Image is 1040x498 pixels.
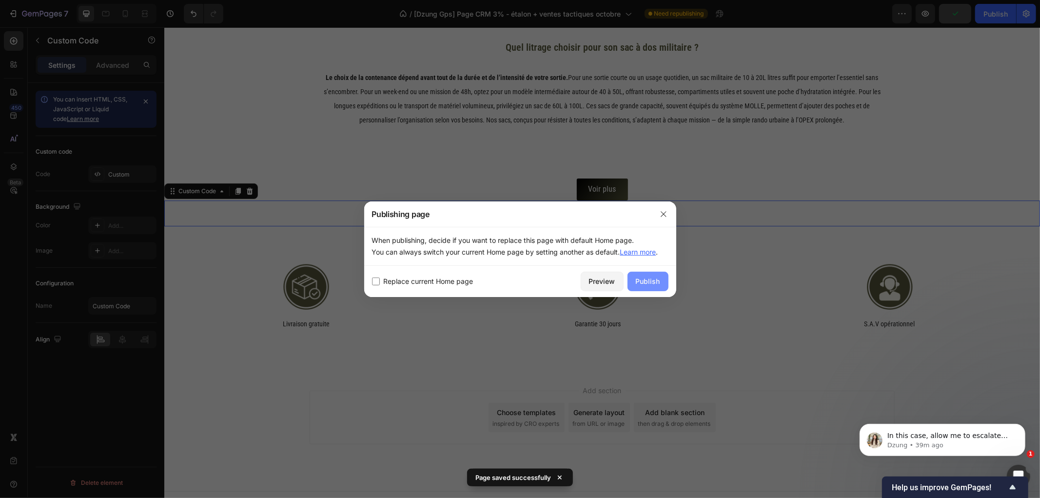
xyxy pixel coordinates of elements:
[118,293,165,300] span: Livraison gratuite
[412,151,464,173] button: <p>Voir plus</p>
[628,272,668,291] button: Publish
[12,159,54,168] div: Custom Code
[372,235,668,258] p: When publishing, decide if you want to replace this page with default Home page. You can always s...
[404,230,463,289] img: Garantie 30 jours. Etiquette de retour gratuite.
[424,155,452,169] p: Voir plus
[892,481,1019,493] button: Show survey - Help us improve GemPages!
[42,38,168,46] p: Message from Dzung, sent 39m ago
[475,473,551,482] p: Page saved successfully
[696,230,755,289] img: Service après-vente français, 7j/7.
[1007,465,1030,488] iframe: Intercom live chat
[410,380,461,390] div: Generate layout
[892,483,1007,492] span: Help us improve GemPages!
[42,28,166,114] span: In this case, allow me to escalate the issue to the Technical team for further checking. Kindly p...
[162,46,404,54] strong: Le choix de la contenance dépend avant tout de la durée et de l’intensité de votre sortie.
[620,248,656,256] a: Learn more
[113,230,171,289] img: Livraison gratuite en France métropolitaine
[333,380,392,390] div: Choose templates
[341,14,534,26] span: Quel litrage choisir pour son sac à dos militaire ?
[636,276,660,286] div: Publish
[159,46,716,96] span: Pour une sortie courte ou un usage quotidien, un sac militaire de 10 à 20L litres suffit pour emp...
[411,293,456,300] span: Garantie 30 jours
[364,201,651,227] div: Publishing page
[328,392,395,401] span: inspired by CRO experts
[473,392,546,401] span: then drag & drop elements
[408,392,460,401] span: from URL or image
[845,403,1040,472] iframe: Intercom notifications message
[700,293,751,300] span: S.A.V opérationnel
[1027,450,1035,458] span: 1
[481,380,540,390] div: Add blank section
[589,276,615,286] div: Preview
[384,276,473,287] span: Replace current Home page
[581,272,624,291] button: Preview
[415,358,461,368] span: Add section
